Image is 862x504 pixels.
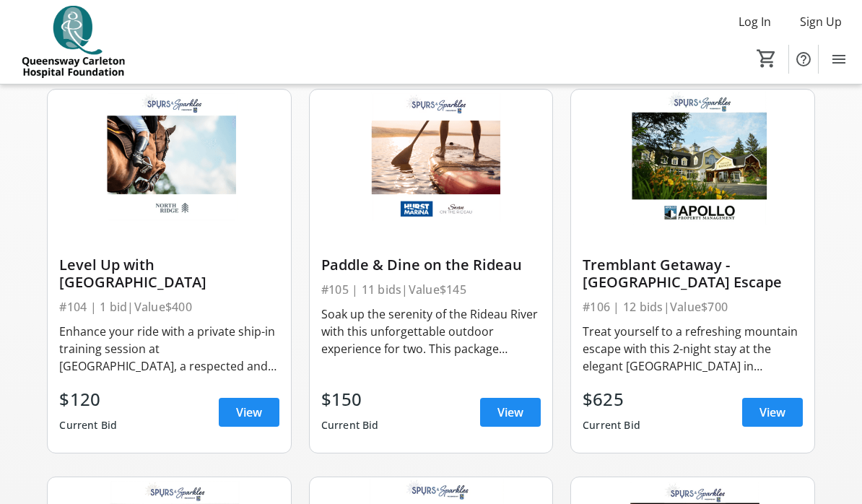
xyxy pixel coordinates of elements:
img: Level Up with Northridge Farm [48,90,290,226]
div: Level Up with [GEOGRAPHIC_DATA] [59,256,279,291]
button: Menu [824,45,853,74]
div: Soak up the serenity of the Rideau River with this unforgettable outdoor experience for two. This... [321,305,541,357]
span: Log In [739,13,771,30]
span: View [759,404,785,421]
button: Sign Up [788,10,853,33]
a: View [219,398,279,427]
span: Sign Up [800,13,842,30]
div: #105 | 11 bids | Value $145 [321,279,541,300]
div: Enhance your ride with a private ship-in training session at [GEOGRAPHIC_DATA], a respected and w... [59,323,279,375]
img: QCH Foundation's Logo [9,6,137,78]
img: Paddle & Dine on the Rideau [310,90,552,226]
div: Current Bid [59,412,117,438]
button: Log In [727,10,783,33]
div: $625 [583,386,640,412]
button: Cart [754,45,780,71]
div: Paddle & Dine on the Rideau [321,256,541,274]
img: Tremblant Getaway - Chateau Beauvallon Escape [571,90,814,226]
div: Tremblant Getaway - [GEOGRAPHIC_DATA] Escape [583,256,802,291]
div: #104 | 1 bid | Value $400 [59,297,279,317]
div: $120 [59,386,117,412]
span: View [497,404,523,421]
span: View [236,404,262,421]
div: Current Bid [321,412,379,438]
div: $150 [321,386,379,412]
a: View [742,398,803,427]
a: View [480,398,541,427]
button: Help [789,45,818,74]
div: #106 | 12 bids | Value $700 [583,297,802,317]
div: Treat yourself to a refreshing mountain escape with this 2-night stay at the elegant [GEOGRAPHIC_... [583,323,802,375]
div: Current Bid [583,412,640,438]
